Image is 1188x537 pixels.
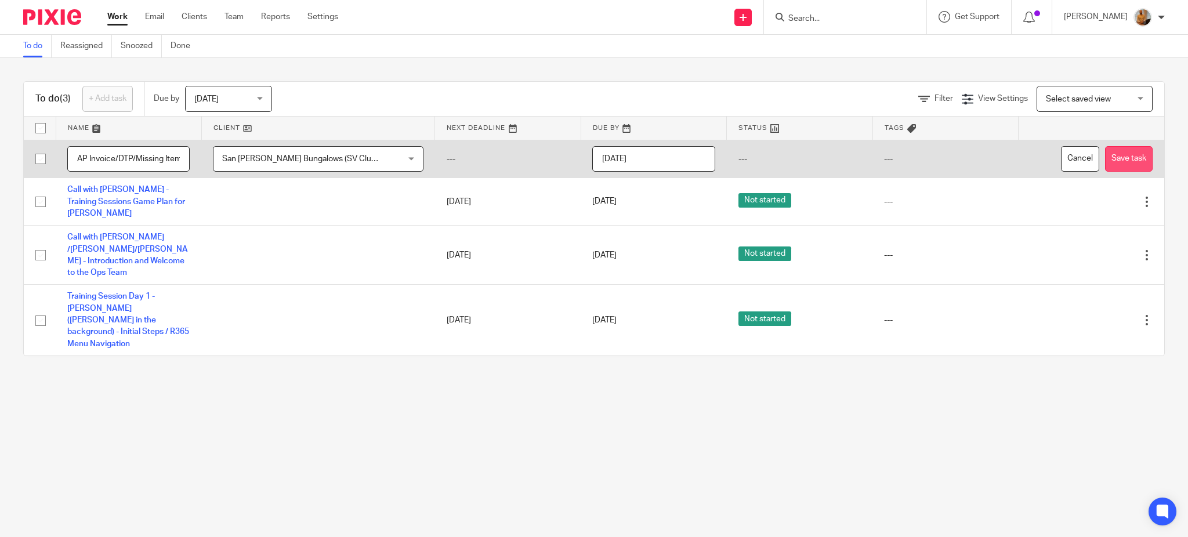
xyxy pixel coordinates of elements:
[182,11,207,23] a: Clients
[67,292,189,347] a: Training Session Day 1 - [PERSON_NAME] ([PERSON_NAME] in the background) - Initial Steps / R365 M...
[1061,146,1099,172] button: Cancel
[738,246,791,261] span: Not started
[787,14,892,24] input: Search
[82,86,133,112] a: + Add task
[435,285,581,355] td: [DATE]
[67,233,188,277] a: Call with [PERSON_NAME] /[PERSON_NAME]/[PERSON_NAME] - Introduction and Welcome to the Ops Team
[592,316,617,324] span: [DATE]
[171,35,199,57] a: Done
[121,35,162,57] a: Snoozed
[1105,146,1153,172] button: Save task
[738,311,791,326] span: Not started
[67,186,185,217] a: Call with [PERSON_NAME] - Training Sessions Game Plan for [PERSON_NAME]
[592,198,617,206] span: [DATE]
[435,226,581,285] td: [DATE]
[592,146,715,172] input: Pick a date
[435,178,581,226] td: [DATE]
[145,11,164,23] a: Email
[738,193,791,208] span: Not started
[67,146,190,172] input: Task name
[1064,11,1128,23] p: [PERSON_NAME]
[978,95,1028,103] span: View Settings
[194,95,219,103] span: [DATE]
[872,140,1018,178] td: ---
[60,35,112,57] a: Reassigned
[23,35,52,57] a: To do
[23,9,81,25] img: Pixie
[935,95,953,103] span: Filter
[435,140,581,178] td: ---
[261,11,290,23] a: Reports
[154,93,179,104] p: Due by
[1046,95,1111,103] span: Select saved view
[60,94,71,103] span: (3)
[885,125,904,131] span: Tags
[592,251,617,259] span: [DATE]
[884,314,1006,326] div: ---
[307,11,338,23] a: Settings
[1133,8,1152,27] img: 1234.JPG
[884,249,1006,261] div: ---
[727,140,872,178] td: ---
[107,11,128,23] a: Work
[35,93,71,105] h1: To do
[955,13,999,21] span: Get Support
[884,196,1006,208] div: ---
[224,11,244,23] a: Team
[222,155,421,163] span: San [PERSON_NAME] Bungalows (SV Club Owner LLC)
